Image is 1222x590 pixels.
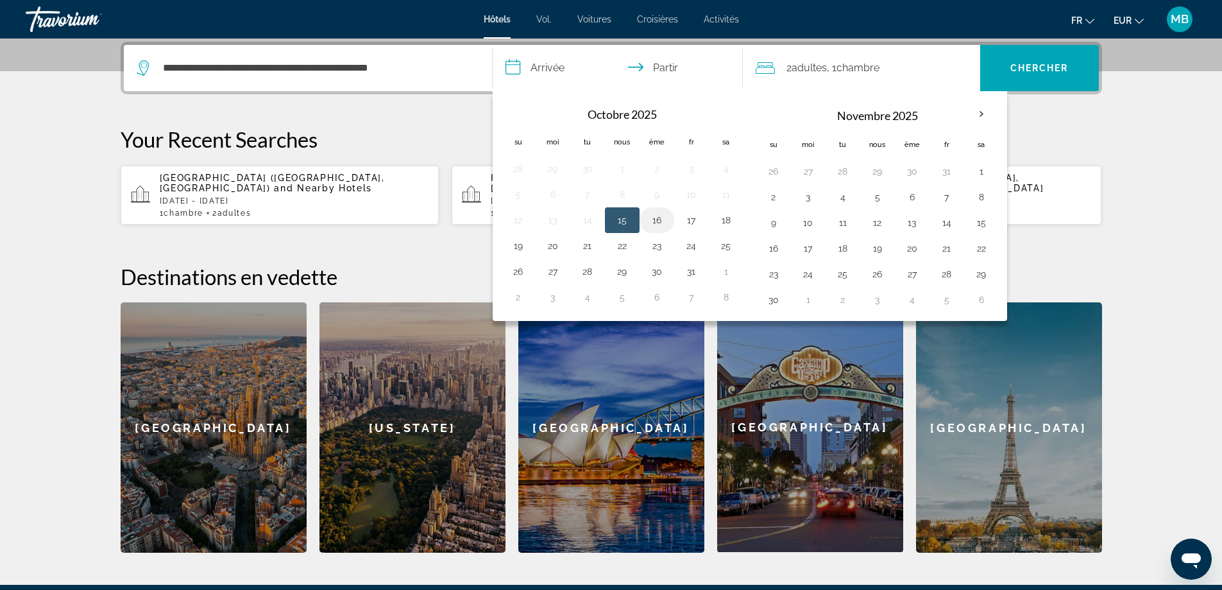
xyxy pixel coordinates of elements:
[792,62,827,74] font: adultes
[491,209,534,218] span: 1
[637,14,678,24] a: Croisières
[212,209,251,218] span: 2
[1010,63,1069,73] font: Chercher
[508,288,529,306] button: Jour 2
[162,58,473,78] input: Rechercher une destination hôtelière
[121,302,307,553] a: Barcelona[GEOGRAPHIC_DATA]
[491,173,744,193] span: Disneyland [GEOGRAPHIC_DATA], [GEOGRAPHIC_DATA], [GEOGRAPHIC_DATA] (XED)
[798,214,819,232] button: Jour 10
[716,186,736,204] button: Jour 11
[1071,15,1082,26] font: fr
[971,162,992,180] button: Jour 1
[647,288,667,306] button: Jour 6
[484,14,511,24] a: Hôtels
[836,62,879,74] font: Chambre
[971,265,992,283] button: Jour 29
[647,186,667,204] button: Jour 9
[121,302,307,553] div: [GEOGRAPHIC_DATA]
[867,214,888,232] button: Jour 12
[833,214,853,232] button: Jour 11
[124,45,1099,91] div: Widget de recherche
[716,237,736,255] button: Jour 25
[121,165,439,225] button: [GEOGRAPHIC_DATA] ([GEOGRAPHIC_DATA], [GEOGRAPHIC_DATA]) and Nearby Hotels[DATE] - [DATE]1Chambre...
[827,62,836,74] font: , 1
[493,45,743,91] button: Sélectionnez la date d'arrivée et de départ
[1114,11,1144,30] button: Changer de devise
[798,239,819,257] button: Jour 17
[577,14,611,24] a: Voitures
[612,160,632,178] button: Jour 1
[681,160,702,178] button: Jour 3
[916,302,1102,553] a: Paris[GEOGRAPHIC_DATA]
[26,3,154,36] a: Travorium
[971,291,992,309] button: Jour 6
[902,214,922,232] button: Jour 13
[160,196,429,205] p: [DATE] - [DATE]
[902,265,922,283] button: Jour 27
[902,188,922,206] button: Jour 6
[837,108,918,123] font: Novembre 2025
[798,291,819,309] button: Jour 1
[588,107,657,121] font: Octobre 2025
[121,264,1102,290] h2: Destinations en vedette
[937,239,957,257] button: Jour 21
[543,211,563,229] button: Jour 13
[786,62,792,74] font: 2
[319,302,505,553] div: [US_STATE]
[577,288,598,306] button: Jour 4
[867,162,888,180] button: Jour 29
[763,291,784,309] button: Jour 30
[867,239,888,257] button: Jour 19
[164,209,203,218] span: Chambre
[833,239,853,257] button: Jour 18
[577,160,598,178] button: Jour 30
[160,209,203,218] span: 1
[971,239,992,257] button: Jour 22
[763,214,784,232] button: Jour 9
[612,211,632,229] button: Jour 15
[717,302,903,553] a: San Diego[GEOGRAPHIC_DATA]
[833,291,853,309] button: Jour 2
[452,165,770,225] button: Hotels in Disneyland [GEOGRAPHIC_DATA], [GEOGRAPHIC_DATA], [GEOGRAPHIC_DATA] (XED)[DATE] - [DATE]...
[160,173,385,193] span: [GEOGRAPHIC_DATA] ([GEOGRAPHIC_DATA], [GEOGRAPHIC_DATA])
[1171,539,1212,580] iframe: Bouton de lancement de la fenêtre de messagerie
[798,265,819,283] button: Jour 24
[612,186,632,204] button: Jour 8
[647,263,667,281] button: Jour 30
[612,263,632,281] button: Jour 29
[763,239,784,257] button: Jour 16
[612,288,632,306] button: Jour 5
[964,100,999,129] button: Mois prochain
[681,237,702,255] button: Jour 24
[612,237,632,255] button: Jour 22
[1171,12,1189,26] font: MB
[717,302,903,552] div: [GEOGRAPHIC_DATA]
[577,263,598,281] button: Jour 28
[833,265,853,283] button: Jour 25
[1114,15,1132,26] font: EUR
[543,160,563,178] button: Jour 29
[681,211,702,229] button: Jour 17
[937,214,957,232] button: Jour 14
[536,14,552,24] a: Vol.
[937,162,957,180] button: Jour 31
[716,160,736,178] button: Jour 4
[902,162,922,180] button: Jour 30
[756,100,999,313] table: Grille de calendrier de droite
[508,263,529,281] button: Jour 26
[577,237,598,255] button: Jour 21
[681,186,702,204] button: Jour 10
[508,237,529,255] button: Jour 19
[647,160,667,178] button: Jour 2
[647,237,667,255] button: Jour 23
[274,183,372,193] span: and Nearby Hotels
[1071,11,1094,30] button: Changer de langue
[508,160,529,178] button: Jour 28
[681,288,702,306] button: Jour 7
[971,214,992,232] button: Jour 15
[704,14,739,24] a: Activités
